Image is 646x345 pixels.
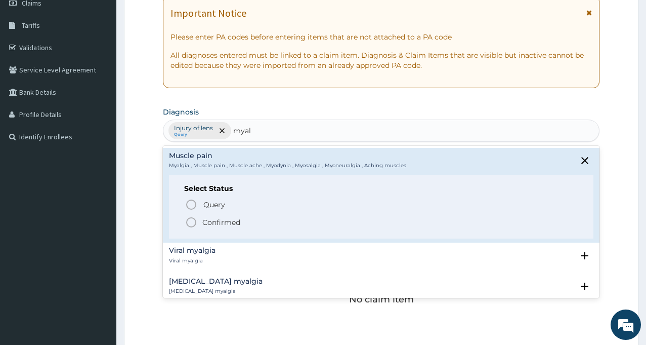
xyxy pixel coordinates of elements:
div: Minimize live chat window [166,5,190,29]
p: Myalgia , Muscle pain , Muscle ache , Myodynia , Myosalgia , Myoneuralgia , Aching muscles [169,162,406,169]
textarea: Type your message and hit 'Enter' [5,234,193,270]
p: All diagnoses entered must be linked to a claim item. Diagnosis & Claim Items that are visible bu... [170,50,592,70]
i: open select status [579,280,591,292]
p: Injury of lens [174,124,213,132]
p: [MEDICAL_DATA] myalgia [169,288,263,295]
p: Please enter PA codes before entering items that are not attached to a PA code [170,32,592,42]
div: Chat with us now [53,57,170,70]
p: Viral myalgia [169,257,216,264]
h4: Viral myalgia [169,247,216,254]
p: No claim item [349,294,414,304]
h1: Important Notice [170,8,246,19]
i: status option query [185,199,197,211]
span: We're online! [59,106,140,209]
small: Query [174,132,213,137]
span: remove selection option [218,126,227,135]
span: Query [203,200,225,210]
i: status option filled [185,216,197,228]
i: open select status [579,250,591,262]
p: Confirmed [202,217,240,227]
h6: Select Status [184,185,578,193]
label: Diagnosis [163,107,199,117]
span: Tariffs [22,21,40,30]
i: close select status [579,155,591,167]
h4: Muscle pain [169,152,406,160]
img: d_794563401_company_1708531726252_794563401 [19,51,41,76]
h4: [MEDICAL_DATA] myalgia [169,278,263,285]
